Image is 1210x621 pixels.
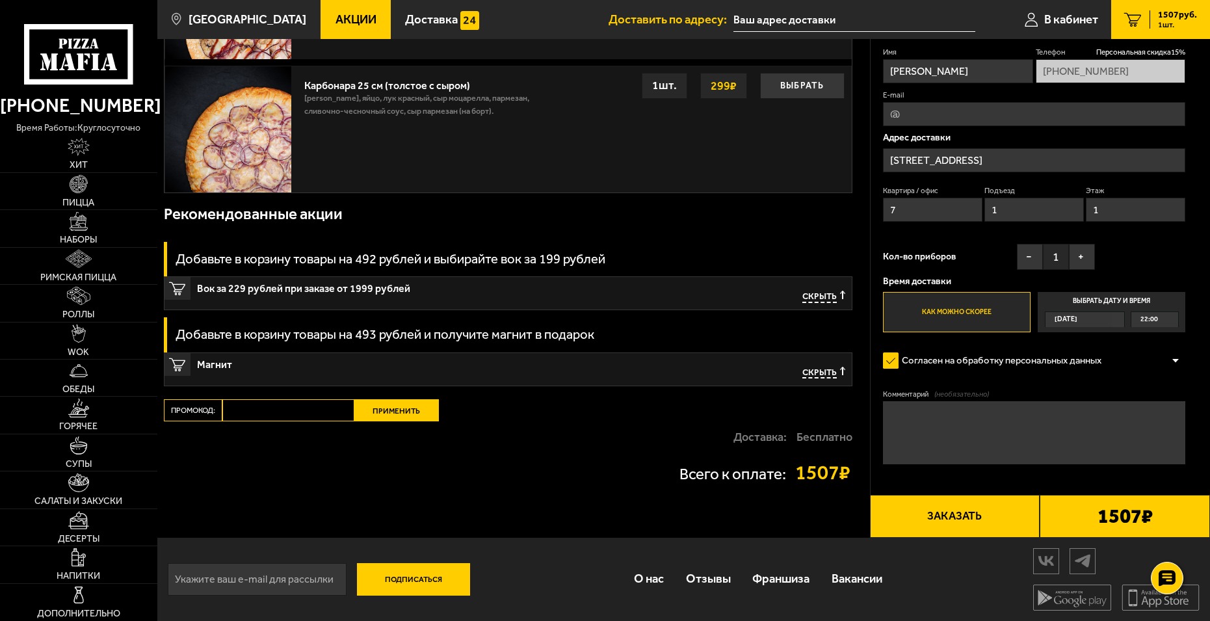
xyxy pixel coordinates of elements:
button: Применить [354,399,439,421]
span: Скрыть [802,367,837,378]
p: Адрес доставки [883,133,1185,142]
span: [DATE] [1055,312,1077,326]
b: 1507 ₽ [1098,506,1153,526]
label: Квартира / офис [883,185,982,196]
p: Доставка: [733,431,787,443]
span: 22:00 [1140,312,1158,326]
a: Франшиза [742,559,821,600]
button: Скрыть [802,291,845,302]
button: Заказать [870,495,1040,538]
input: @ [883,102,1185,126]
span: WOK [68,348,89,357]
a: О нас [624,559,675,600]
button: Подписаться [357,563,470,596]
span: Кол-во приборов [883,252,956,261]
span: 1507 руб. [1158,10,1197,20]
input: +7 ( [1036,59,1186,83]
span: 1 шт. [1158,21,1197,29]
label: E-mail [883,90,1185,100]
label: Выбрать дату и время [1038,292,1185,332]
label: Имя [883,47,1033,57]
span: Римская пицца [40,273,116,282]
input: Ваш адрес доставки [733,8,975,32]
span: Обеды [62,385,94,394]
div: 1 шт. [642,73,687,99]
a: Отзывы [675,559,741,600]
strong: 1507 ₽ [795,462,852,482]
span: Вок за 229 рублей при заказе от 1999 рублей [197,277,609,294]
h3: Добавьте в корзину товары на 492 рублей и выбирайте вок за 199 рублей [176,252,605,265]
img: 15daf4d41897b9f0e9f617042186c801.svg [460,11,479,30]
a: Карбонара 25 см (толстое с сыром)[PERSON_NAME], яйцо, лук красный, сыр Моцарелла, пармезан, сливо... [164,66,852,192]
label: Телефон [1036,47,1186,57]
span: В кабинет [1044,14,1098,26]
span: Доставить по адресу: [609,14,733,26]
button: Выбрать [760,73,845,99]
input: Имя [883,59,1033,83]
span: Пицца [62,198,94,207]
span: Десерты [58,535,99,544]
strong: 299 ₽ [707,73,740,98]
span: Доставка [405,14,458,26]
button: − [1017,244,1043,270]
p: [PERSON_NAME], яйцо, лук красный, сыр Моцарелла, пармезан, сливочно-чесночный соус, сыр пармезан ... [304,92,539,124]
span: Хит [70,161,88,170]
span: Наборы [60,235,97,244]
span: Супы [66,460,92,469]
input: Укажите ваш e-mail для рассылки [168,563,347,596]
h3: Добавьте в корзину товары на 493 рублей и получите магнит в подарок [176,328,594,341]
span: [GEOGRAPHIC_DATA] [189,14,306,26]
span: Школьная улица, 60 [733,8,975,32]
label: Подъезд [984,185,1084,196]
button: + [1069,244,1095,270]
label: Как можно скорее [883,292,1031,332]
label: Этаж [1086,185,1185,196]
span: Салаты и закуски [34,497,122,506]
span: Дополнительно [37,609,120,618]
span: Напитки [57,572,100,581]
h3: Рекомендованные акции [164,206,343,222]
span: Скрыть [802,291,837,302]
span: Персональная скидка 15 % [1096,47,1185,57]
span: Акции [335,14,376,26]
p: Всего к оплате: [679,466,786,482]
a: Вакансии [821,559,893,600]
span: Горячее [59,422,98,431]
span: Магнит [197,353,609,370]
div: Карбонара 25 см (толстое с сыром) [304,73,539,92]
img: vk [1034,549,1059,572]
p: Время доставки [883,276,1185,286]
label: Согласен на обработку персональных данных [883,348,1114,373]
span: 1 [1043,244,1069,270]
label: Промокод: [164,399,222,421]
label: Комментарий [883,389,1185,399]
strong: Бесплатно [796,431,852,443]
button: Скрыть [802,367,845,378]
span: (необязательно) [934,389,989,399]
img: tg [1070,549,1095,572]
span: Роллы [62,310,94,319]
